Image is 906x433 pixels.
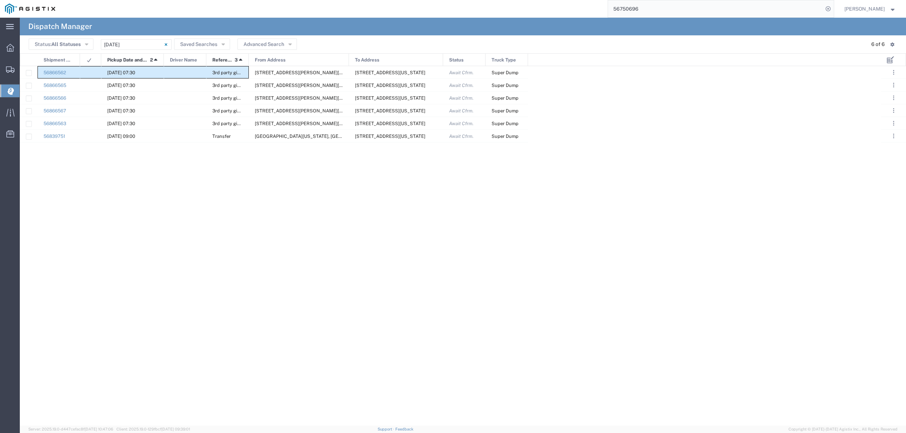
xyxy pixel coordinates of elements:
[212,134,231,139] span: Transfer
[212,83,253,88] span: 3rd party giveaway
[212,108,253,113] span: 3rd party giveaway
[889,80,899,90] button: ...
[449,83,474,88] span: Await Cfrm.
[449,108,474,113] span: Await Cfrm.
[255,121,363,126] span: 5555 Florin-Perkins Rd, Sacramento, California, 95826, United States
[355,108,425,113] span: 5300 Excelsior Rd, Sacramento, California, United States
[235,54,238,66] span: 3
[107,70,135,75] span: 09/19/2025, 07:30
[44,54,72,66] span: Shipment No.
[889,68,899,77] button: ...
[492,121,518,126] span: Super Dump
[893,94,894,102] span: . . .
[107,54,148,66] span: Pickup Date and Time
[29,39,93,50] button: Status:All Statuses
[492,83,518,88] span: Super Dump
[212,121,253,126] span: 3rd party giveaway
[355,83,425,88] span: 5300 Excelsior Rd, Sacramento, California, United States
[44,83,66,88] a: 56866565
[255,54,286,66] span: From Address
[893,68,894,77] span: . . .
[844,5,896,13] button: [PERSON_NAME]
[889,131,899,141] button: ...
[107,83,135,88] span: 09/19/2025, 07:30
[212,70,253,75] span: 3rd party giveaway
[85,427,113,431] span: [DATE] 10:47:06
[395,427,413,431] a: Feedback
[355,121,425,126] span: 5300 Excelsior Rd, Sacramento, California, United States
[44,70,66,75] a: 56866562
[255,95,363,101] span: 5555 Florin-Perkins Rd, Sacramento, California, 95826, United States
[893,119,894,128] span: . . .
[150,54,153,66] span: 2
[116,427,190,431] span: Client: 2025.19.0-129fbcf
[889,118,899,128] button: ...
[871,41,885,48] div: 6 of 6
[28,427,113,431] span: Server: 2025.19.0-d447cefac8f
[44,134,65,139] a: 56839751
[492,95,518,101] span: Super Dump
[5,4,55,14] img: logo
[492,70,518,75] span: Super Dump
[378,427,395,431] a: Support
[107,121,135,126] span: 09/19/2025, 07:30
[212,54,232,66] span: Reference
[212,95,253,101] span: 3rd party giveaway
[492,108,518,113] span: Super Dump
[355,95,425,101] span: 5300 Excelsior Rd, Sacramento, California, United States
[28,18,92,35] h4: Dispatch Manager
[174,39,230,50] button: Saved Searches
[449,134,474,139] span: Await Cfrm.
[492,134,518,139] span: Super Dump
[51,41,81,47] span: All Statuses
[789,426,898,432] span: Copyright © [DATE]-[DATE] Agistix Inc., All Rights Reserved
[255,134,378,139] span: Clinton Ave & Locan Ave, Fresno, California, 93619, United States
[449,54,464,66] span: Status
[893,132,894,140] span: . . .
[107,108,135,113] span: 09/19/2025, 07:30
[107,134,135,139] span: 09/19/2025, 09:00
[889,106,899,116] button: ...
[107,95,135,101] span: 09/19/2025, 07:30
[44,95,66,101] a: 56866566
[255,70,363,75] span: 5555 Florin-Perkins Rd, Sacramento, California, 95826, United States
[355,134,425,139] span: 308 W Alluvial Ave, Clovis, California, 93611, United States
[255,108,363,113] span: 5555 Florin-Perkins Rd, Sacramento, California, 95826, United States
[889,93,899,103] button: ...
[161,427,190,431] span: [DATE] 09:39:01
[449,121,474,126] span: Await Cfrm.
[44,108,66,113] a: 56866567
[255,83,363,88] span: 5555 Florin-Perkins Rd, Sacramento, California, 95826, United States
[608,0,823,17] input: Search for shipment number, reference number
[170,54,197,66] span: Driver Name
[492,54,516,66] span: Truck Type
[237,39,297,50] button: Advanced Search
[44,121,66,126] a: 56866563
[844,5,885,13] span: Lorretta Ayala
[449,95,474,101] span: Await Cfrm.
[893,106,894,115] span: . . .
[355,70,425,75] span: 5300 Excelsior Rd, Sacramento, California, United States
[893,81,894,89] span: . . .
[449,70,474,75] span: Await Cfrm.
[355,54,379,66] span: To Address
